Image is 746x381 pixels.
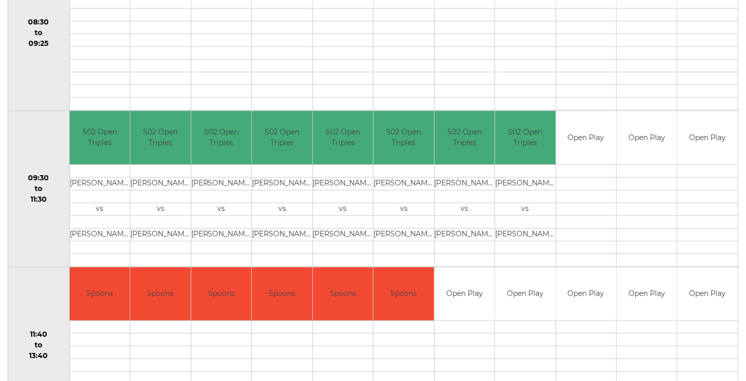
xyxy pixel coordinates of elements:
[130,203,190,215] td: vs
[8,111,70,267] td: 09:30 to 11:30
[70,177,130,190] td: [PERSON_NAME]
[130,228,190,241] td: [PERSON_NAME]
[495,177,555,190] td: [PERSON_NAME]
[617,267,677,321] td: Open Play
[495,203,555,215] td: vs
[556,111,616,165] td: Open Play
[191,111,251,165] td: S02 Open Triples
[435,203,495,215] td: vs
[70,228,130,241] td: [PERSON_NAME]
[191,203,251,215] td: vs
[435,177,495,190] td: [PERSON_NAME]
[313,203,373,215] td: vs
[130,267,190,321] td: Spoons
[495,267,555,321] td: Open Play
[252,203,312,215] td: vs
[435,228,495,241] td: [PERSON_NAME]
[130,177,190,190] td: [PERSON_NAME]
[252,228,312,241] td: [PERSON_NAME]
[495,228,555,241] td: [PERSON_NAME]
[374,203,434,215] td: vs
[252,177,312,190] td: [PERSON_NAME]
[435,111,495,165] td: S02 Open Triples
[313,228,373,241] td: [PERSON_NAME]
[130,111,190,165] td: S02 Open Triples
[70,203,130,215] td: vs
[677,267,738,321] td: Open Play
[252,267,312,321] td: Spoons
[191,228,251,241] td: [PERSON_NAME]
[374,267,434,321] td: Spoons
[313,267,373,321] td: Spoons
[70,111,130,165] td: S02 Open Triples
[617,111,677,165] td: Open Play
[191,267,251,321] td: Spoons
[374,111,434,165] td: S02 Open Triples
[677,111,738,165] td: Open Play
[313,177,373,190] td: [PERSON_NAME]
[252,111,312,165] td: S02 Open Triples
[495,111,555,165] td: S02 Open Triples
[374,177,434,190] td: [PERSON_NAME]
[191,177,251,190] td: [PERSON_NAME]
[313,111,373,165] td: S02 Open Triples
[374,228,434,241] td: [PERSON_NAME]
[70,267,130,321] td: Spoons
[435,267,495,321] td: Open Play
[556,267,616,321] td: Open Play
